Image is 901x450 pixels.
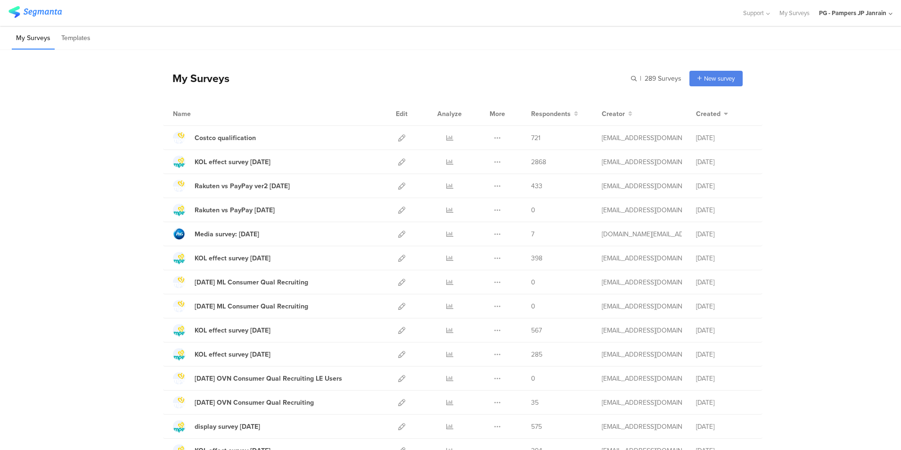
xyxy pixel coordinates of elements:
[696,109,721,119] span: Created
[195,205,275,215] div: Rakuten vs PayPay Aug25
[12,27,55,50] li: My Surveys
[173,228,259,240] a: Media survey: [DATE]
[173,324,270,336] a: KOL effect survey [DATE]
[435,102,464,125] div: Analyze
[639,74,643,83] span: |
[531,229,534,239] span: 7
[645,74,681,83] span: 289 Surveys
[195,181,290,191] div: Rakuten vs PayPay ver2 Aug25
[602,277,682,287] div: oki.y.2@pg.com
[531,205,535,215] span: 0
[531,109,571,119] span: Respondents
[163,70,229,86] div: My Surveys
[531,325,542,335] span: 567
[173,300,308,312] a: [DATE] ML Consumer Qual Recruiting
[173,348,270,360] a: KOL effect survey [DATE]
[602,253,682,263] div: oki.y.2@pg.com
[602,350,682,359] div: oki.y.2@pg.com
[195,157,270,167] div: KOL effect survey Sep 25
[602,301,682,311] div: makimura.n@pg.com
[696,181,753,191] div: [DATE]
[173,180,290,192] a: Rakuten vs PayPay ver2 [DATE]
[531,157,546,167] span: 2868
[696,229,753,239] div: [DATE]
[696,253,753,263] div: [DATE]
[531,133,541,143] span: 721
[195,422,260,432] div: display survey May'25
[602,229,682,239] div: pang.jp@pg.com
[602,133,682,143] div: saito.s.2@pg.com
[696,277,753,287] div: [DATE]
[696,325,753,335] div: [DATE]
[531,374,535,383] span: 0
[8,6,62,18] img: segmanta logo
[602,325,682,335] div: saito.s.2@pg.com
[195,133,256,143] div: Costco qualification
[696,301,753,311] div: [DATE]
[531,109,578,119] button: Respondents
[195,229,259,239] div: Media survey: Sep'25
[531,398,539,408] span: 35
[602,422,682,432] div: saito.s.2@pg.com
[195,398,314,408] div: Jun'25 OVN Consumer Qual Recruiting
[173,420,260,433] a: display survey [DATE]
[696,157,753,167] div: [DATE]
[696,398,753,408] div: [DATE]
[195,325,270,335] div: KOL effect survey Jul 25
[195,253,270,263] div: KOL effect survey Aug 25
[696,205,753,215] div: [DATE]
[531,253,542,263] span: 398
[195,374,342,383] div: Jun'25 OVN Consumer Qual Recruiting LE Users
[602,109,625,119] span: Creator
[531,301,535,311] span: 0
[602,398,682,408] div: makimura.n@pg.com
[173,132,256,144] a: Costco qualification
[392,102,412,125] div: Edit
[531,422,542,432] span: 575
[696,133,753,143] div: [DATE]
[195,277,308,287] div: Aug'25 ML Consumer Qual Recruiting
[696,374,753,383] div: [DATE]
[696,422,753,432] div: [DATE]
[819,8,886,17] div: PG - Pampers JP Janrain
[173,276,308,288] a: [DATE] ML Consumer Qual Recruiting
[195,350,270,359] div: KOL effect survey Jun 25
[195,301,308,311] div: Jul'25 ML Consumer Qual Recruiting
[531,181,542,191] span: 433
[173,156,270,168] a: KOL effect survey [DATE]
[743,8,764,17] span: Support
[704,74,735,83] span: New survey
[173,109,229,119] div: Name
[696,109,728,119] button: Created
[602,205,682,215] div: saito.s.2@pg.com
[602,109,632,119] button: Creator
[531,350,542,359] span: 285
[602,157,682,167] div: oki.y.2@pg.com
[173,204,275,216] a: Rakuten vs PayPay [DATE]
[57,27,95,50] li: Templates
[487,102,508,125] div: More
[602,181,682,191] div: saito.s.2@pg.com
[531,277,535,287] span: 0
[696,350,753,359] div: [DATE]
[173,396,314,408] a: [DATE] OVN Consumer Qual Recruiting
[173,372,342,384] a: [DATE] OVN Consumer Qual Recruiting LE Users
[602,374,682,383] div: makimura.n@pg.com
[173,252,270,264] a: KOL effect survey [DATE]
